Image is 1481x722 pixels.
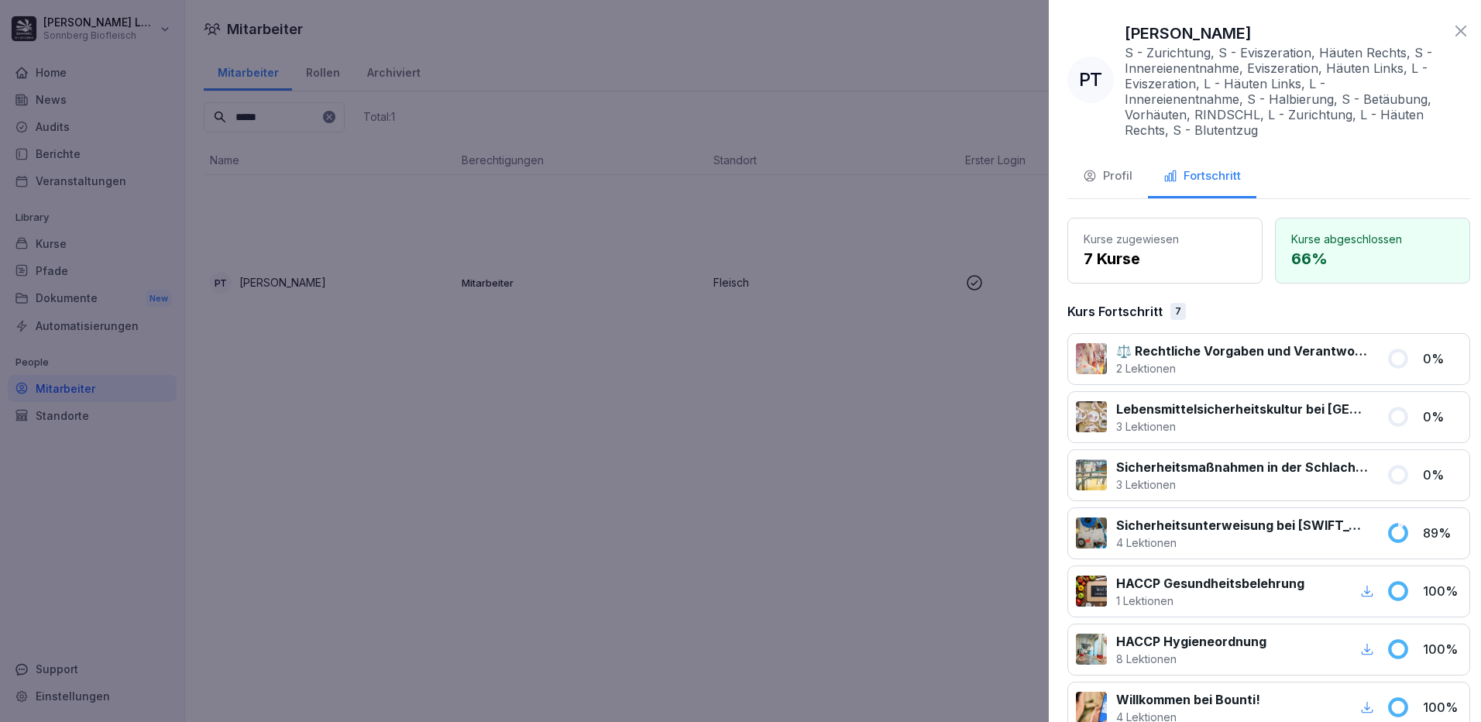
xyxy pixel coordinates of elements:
p: 89 % [1423,524,1462,542]
p: 3 Lektionen [1116,418,1368,435]
p: 8 Lektionen [1116,651,1266,667]
p: 1 Lektionen [1116,593,1304,609]
div: PT [1067,57,1114,103]
p: Sicherheitsmaßnahmen in der Schlachtung und Zerlegung [1116,458,1368,476]
p: HACCP Hygieneordnung [1116,632,1266,651]
p: HACCP Gesundheitsbelehrung [1116,574,1304,593]
div: 7 [1170,303,1186,320]
p: Willkommen bei Bounti! [1116,690,1260,709]
p: S - Zurichtung, S - Eviszeration, Häuten Rechts, S - Innereienentnahme, Eviszeration, Häuten Link... [1125,45,1444,138]
p: 100 % [1423,582,1462,600]
p: 66 % [1291,247,1454,270]
p: Kurse abgeschlossen [1291,231,1454,247]
p: 100 % [1423,640,1462,658]
div: Profil [1083,167,1132,185]
p: Sicherheitsunterweisung bei [SWIFT_CODE] [1116,516,1368,535]
div: Fortschritt [1163,167,1241,185]
p: ⚖️ Rechtliche Vorgaben und Verantwortung bei der Schlachtung [1116,342,1368,360]
p: 0 % [1423,466,1462,484]
button: Profil [1067,156,1148,198]
p: 3 Lektionen [1116,476,1368,493]
p: 7 Kurse [1084,247,1246,270]
p: Lebensmittelsicherheitskultur bei [GEOGRAPHIC_DATA] [1116,400,1368,418]
p: Kurse zugewiesen [1084,231,1246,247]
p: 100 % [1423,698,1462,717]
p: Kurs Fortschritt [1067,302,1163,321]
p: 2 Lektionen [1116,360,1368,376]
p: 0 % [1423,407,1462,426]
p: [PERSON_NAME] [1125,22,1252,45]
button: Fortschritt [1148,156,1256,198]
p: 0 % [1423,349,1462,368]
p: 4 Lektionen [1116,535,1368,551]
